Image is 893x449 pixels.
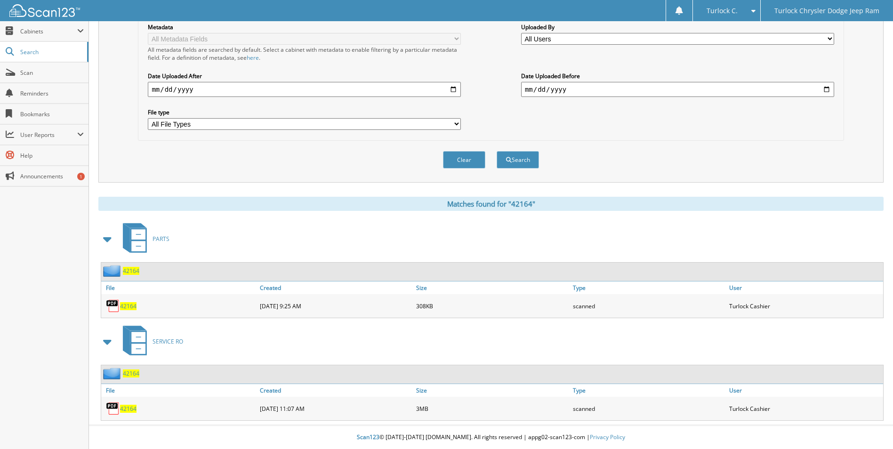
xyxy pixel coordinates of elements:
[257,281,414,294] a: Created
[20,131,77,139] span: User Reports
[20,69,84,77] span: Scan
[727,384,883,397] a: User
[497,151,539,168] button: Search
[20,172,84,180] span: Announcements
[148,82,461,97] input: start
[120,302,137,310] a: 42164
[774,8,879,14] span: Turlock Chrysler Dodge Jeep Ram
[727,399,883,418] div: Turlock Cashier
[20,48,82,56] span: Search
[247,54,259,62] a: here
[521,72,834,80] label: Date Uploaded Before
[98,197,884,211] div: Matches found for "42164"
[707,8,738,14] span: Turlock C.
[257,297,414,315] div: [DATE] 9:25 AM
[20,89,84,97] span: Reminders
[590,433,625,441] a: Privacy Policy
[117,323,183,360] a: SERVICE RO
[153,235,169,243] span: PARTS
[727,281,883,294] a: User
[123,369,139,377] a: 42164
[414,399,570,418] div: 3MB
[101,281,257,294] a: File
[571,384,727,397] a: Type
[153,337,183,345] span: SERVICE RO
[148,72,461,80] label: Date Uploaded After
[20,152,84,160] span: Help
[106,401,120,416] img: PDF.png
[357,433,379,441] span: Scan123
[148,108,461,116] label: File type
[103,368,123,379] img: folder2.png
[257,384,414,397] a: Created
[521,82,834,97] input: end
[101,384,257,397] a: File
[148,46,461,62] div: All metadata fields are searched by default. Select a cabinet with metadata to enable filtering b...
[443,151,485,168] button: Clear
[846,404,893,449] iframe: Chat Widget
[521,23,834,31] label: Uploaded By
[120,405,137,413] a: 42164
[571,281,727,294] a: Type
[414,281,570,294] a: Size
[123,267,139,275] a: 42164
[257,399,414,418] div: [DATE] 11:07 AM
[89,426,893,449] div: © [DATE]-[DATE] [DOMAIN_NAME]. All rights reserved | appg02-scan123-com |
[414,384,570,397] a: Size
[20,27,77,35] span: Cabinets
[77,173,85,180] div: 1
[148,23,461,31] label: Metadata
[727,297,883,315] div: Turlock Cashier
[20,110,84,118] span: Bookmarks
[571,297,727,315] div: scanned
[106,299,120,313] img: PDF.png
[103,265,123,277] img: folder2.png
[9,4,80,17] img: scan123-logo-white.svg
[571,399,727,418] div: scanned
[117,220,169,257] a: PARTS
[414,297,570,315] div: 308KB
